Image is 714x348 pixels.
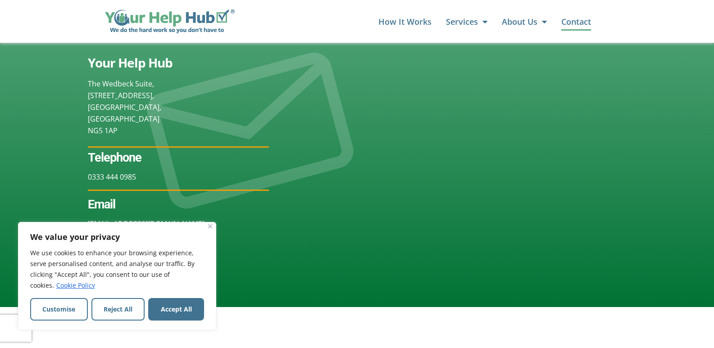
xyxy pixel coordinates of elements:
[88,149,269,167] h2: Telephone
[208,224,212,228] img: Close
[88,172,136,182] a: 0333 444 0985
[148,298,204,321] button: Accept All
[91,298,145,321] button: Reject All
[30,248,204,291] p: We use cookies to enhance your browsing experience, serve personalised content, and analyse our t...
[378,13,432,31] a: How It Works
[105,9,235,34] img: Your Help Hub Wide Logo
[244,13,591,31] nav: Menu
[30,298,88,321] button: Customise
[88,54,173,71] strong: Your Help Hub
[88,78,269,136] p: The Wedbeck Suite, [STREET_ADDRESS], [GEOGRAPHIC_DATA], [GEOGRAPHIC_DATA] NG5 1AP
[30,231,204,242] p: We value your privacy
[56,280,96,290] a: Cookie Policy
[561,13,591,31] a: Contact
[502,13,547,31] a: About Us
[88,195,269,213] h2: Email
[446,13,487,31] a: Services
[88,219,205,229] a: [EMAIL_ADDRESS][DOMAIN_NAME]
